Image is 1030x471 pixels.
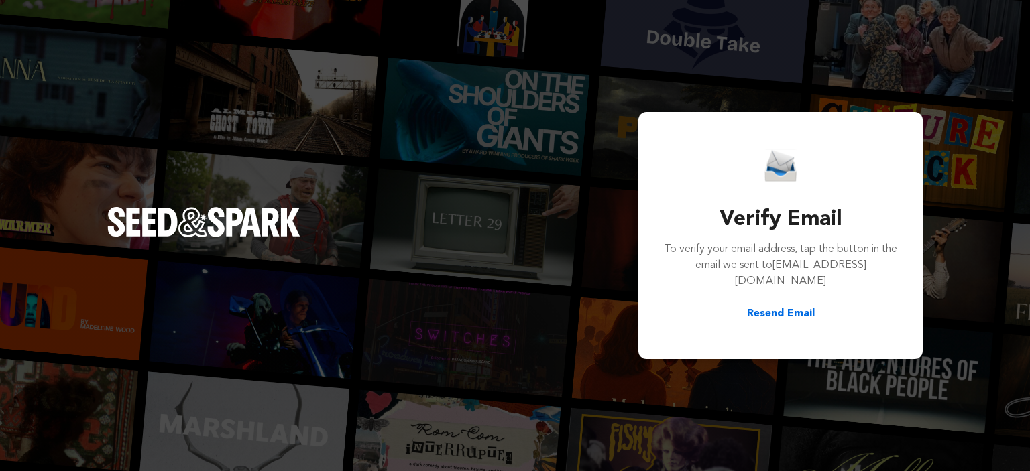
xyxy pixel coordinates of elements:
p: To verify your email address, tap the button in the email we sent to [663,241,899,289]
img: Seed&Spark Email Icon [764,149,797,182]
a: Seed&Spark Homepage [107,207,300,263]
button: Resend Email [747,306,815,322]
span: [EMAIL_ADDRESS][DOMAIN_NAME] [735,260,866,287]
img: Seed&Spark Logo [107,207,300,237]
h3: Verify Email [663,204,899,236]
